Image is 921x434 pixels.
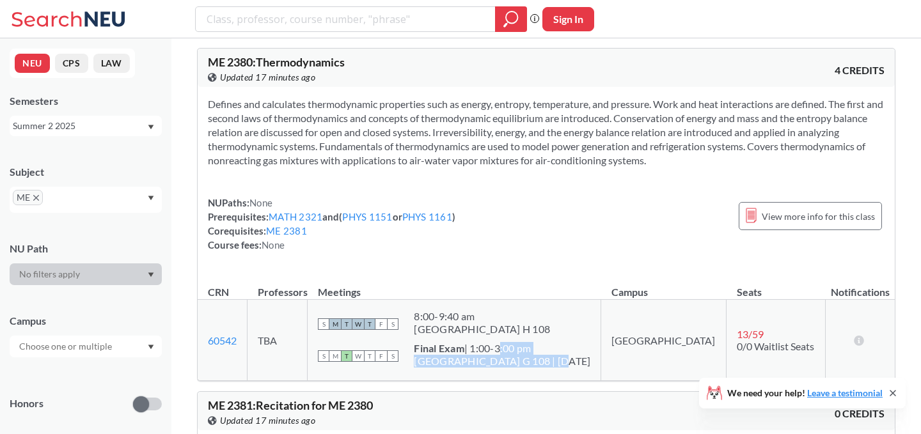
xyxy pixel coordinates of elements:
a: MATH 2321 [269,211,322,222]
span: 4 CREDITS [835,63,885,77]
td: TBA [248,300,308,381]
div: 8:00 - 9:40 am [414,310,550,323]
th: Campus [601,272,727,300]
span: 0 CREDITS [835,407,885,421]
div: CRN [208,285,229,299]
a: Leave a testimonial [807,387,883,398]
svg: Dropdown arrow [148,196,154,201]
svg: X to remove pill [33,195,39,201]
div: Subject [10,165,162,179]
svg: magnifying glass [503,10,519,28]
span: S [318,350,329,362]
a: PHYS 1151 [342,211,392,222]
a: ME 2381 [266,225,307,236]
th: Seats [727,272,825,300]
span: Updated 17 minutes ago [220,414,315,428]
span: S [387,318,398,330]
div: Semesters [10,94,162,108]
span: ME 2381 : Recitation for ME 2380 [208,398,373,412]
span: None [262,239,285,251]
span: T [364,350,375,362]
button: LAW [93,54,130,73]
span: S [318,318,329,330]
b: Final Exam [414,342,464,354]
span: S [387,350,398,362]
p: Honors [10,396,43,411]
span: F [375,350,387,362]
div: | 1:00-3:00 pm [414,342,590,355]
th: Professors [248,272,308,300]
span: T [341,318,352,330]
span: T [364,318,375,330]
div: Dropdown arrow [10,336,162,357]
div: magnifying glass [495,6,527,32]
button: NEU [15,54,50,73]
input: Choose one or multiple [13,339,120,354]
span: W [352,318,364,330]
span: We need your help! [727,389,883,398]
div: [GEOGRAPHIC_DATA] G 108 | [DATE] [414,355,590,368]
span: View more info for this class [762,208,875,224]
button: CPS [55,54,88,73]
span: F [375,318,387,330]
span: None [249,197,272,208]
th: Notifications [825,272,895,300]
div: [GEOGRAPHIC_DATA] H 108 [414,323,550,336]
svg: Dropdown arrow [148,272,154,277]
div: Campus [10,314,162,328]
div: MEX to remove pillDropdown arrow [10,187,162,213]
td: [GEOGRAPHIC_DATA] [601,300,727,381]
svg: Dropdown arrow [148,125,154,130]
section: Defines and calculates thermodynamic properties such as energy, entropy, temperature, and pressur... [208,97,885,167]
span: M [329,318,341,330]
button: Sign In [542,7,594,31]
span: T [341,350,352,362]
span: 0/0 Waitlist Seats [737,340,814,352]
span: M [329,350,341,362]
th: Meetings [308,272,601,300]
span: W [352,350,364,362]
svg: Dropdown arrow [148,345,154,350]
span: 13 / 59 [737,328,764,340]
div: NUPaths: Prerequisites: and ( or ) Corequisites: Course fees: [208,196,455,252]
span: MEX to remove pill [13,190,43,205]
div: Summer 2 2025 [13,119,146,133]
div: NU Path [10,242,162,256]
input: Class, professor, course number, "phrase" [205,8,486,30]
a: PHYS 1161 [402,211,452,222]
div: Summer 2 2025Dropdown arrow [10,116,162,136]
div: Dropdown arrow [10,263,162,285]
a: 60542 [208,334,237,346]
span: ME 2380 : Thermodynamics [208,55,345,69]
span: Updated 17 minutes ago [220,70,315,84]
